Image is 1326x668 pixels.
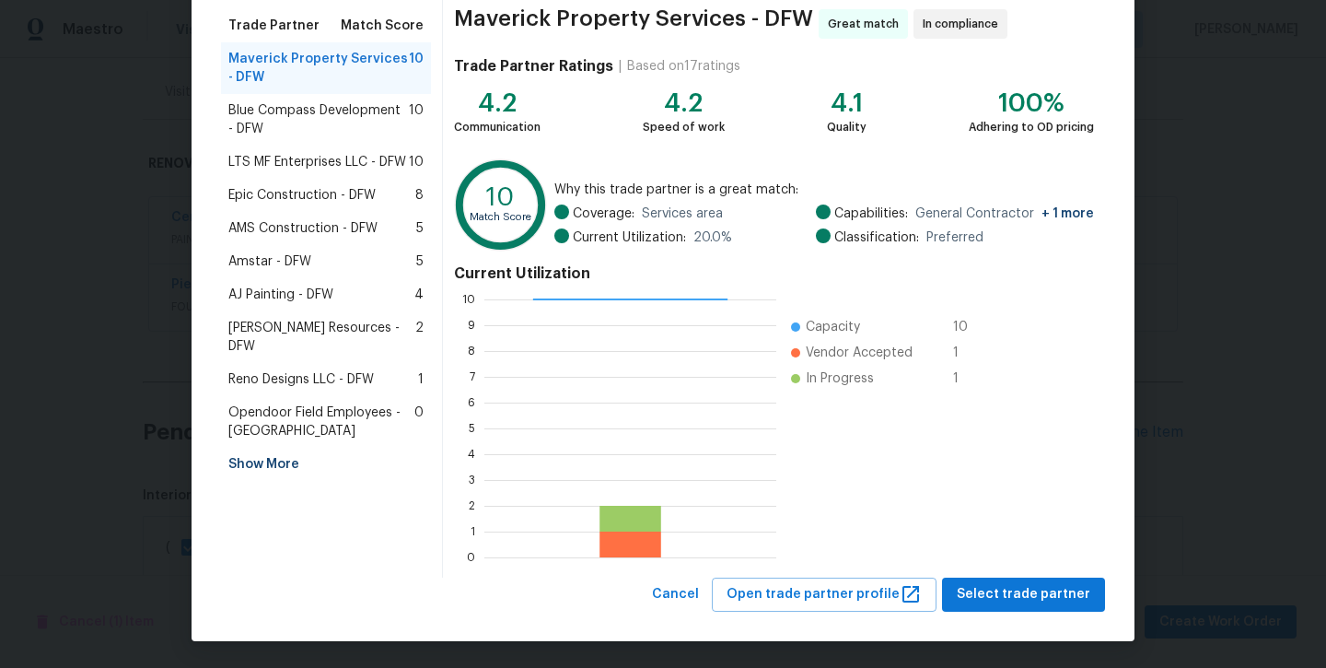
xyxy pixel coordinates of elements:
[469,500,475,511] text: 2
[228,186,376,205] span: Epic Construction - DFW
[228,252,311,271] span: Amstar - DFW
[469,423,475,434] text: 5
[627,57,740,76] div: Based on 17 ratings
[454,94,541,112] div: 4.2
[454,118,541,136] div: Communication
[573,205,634,223] span: Coverage:
[969,118,1094,136] div: Adhering to OD pricing
[228,153,406,171] span: LTS MF Enterprises LLC - DFW
[806,344,913,362] span: Vendor Accepted
[926,229,983,247] span: Preferred
[469,475,475,486] text: 3
[409,50,424,87] span: 10
[827,94,867,112] div: 4.1
[957,583,1090,606] span: Select trade partner
[642,205,723,223] span: Services area
[470,371,475,382] text: 7
[414,404,424,440] span: 0
[228,319,415,356] span: [PERSON_NAME] Resources - DFW
[467,552,475,563] text: 0
[468,397,475,408] text: 6
[712,578,936,612] button: Open trade partner profile
[468,449,475,460] text: 4
[228,50,409,87] span: Maverick Property Services - DFW
[969,94,1094,112] div: 100%
[454,9,813,39] span: Maverick Property Services - DFW
[645,578,706,612] button: Cancel
[228,101,409,138] span: Blue Compass Development - DFW
[468,320,475,331] text: 9
[834,205,908,223] span: Capabilities:
[643,94,725,112] div: 4.2
[454,57,613,76] h4: Trade Partner Ratings
[221,448,431,481] div: Show More
[923,15,1006,33] span: In compliance
[953,369,983,388] span: 1
[827,118,867,136] div: Quality
[416,219,424,238] span: 5
[471,526,475,537] text: 1
[727,583,922,606] span: Open trade partner profile
[693,229,732,247] span: 20.0 %
[554,181,1094,199] span: Why this trade partner is a great match:
[806,369,874,388] span: In Progress
[228,404,414,440] span: Opendoor Field Employees - [GEOGRAPHIC_DATA]
[462,294,475,305] text: 10
[414,286,424,304] span: 4
[470,212,531,222] text: Match Score
[228,219,378,238] span: AMS Construction - DFW
[953,318,983,336] span: 10
[468,346,475,357] text: 8
[409,101,424,138] span: 10
[828,15,906,33] span: Great match
[228,286,333,304] span: AJ Painting - DFW
[454,264,1094,283] h4: Current Utilization
[409,153,424,171] span: 10
[228,17,320,35] span: Trade Partner
[942,578,1105,612] button: Select trade partner
[341,17,424,35] span: Match Score
[613,57,627,76] div: |
[418,370,424,389] span: 1
[415,319,424,356] span: 2
[806,318,860,336] span: Capacity
[415,186,424,205] span: 8
[915,205,1094,223] span: General Contractor
[953,344,983,362] span: 1
[573,229,686,247] span: Current Utilization:
[416,252,424,271] span: 5
[834,229,919,247] span: Classification:
[652,583,699,606] span: Cancel
[228,370,374,389] span: Reno Designs LLC - DFW
[486,184,515,210] text: 10
[643,118,725,136] div: Speed of work
[1041,207,1094,220] span: + 1 more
